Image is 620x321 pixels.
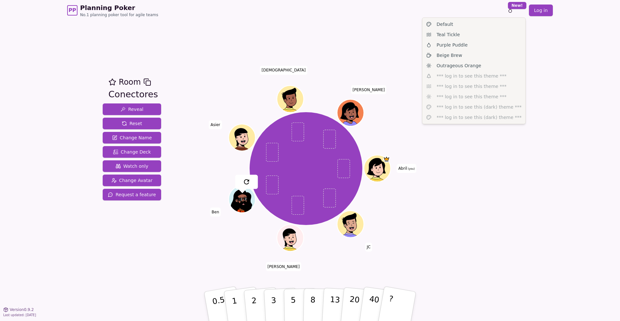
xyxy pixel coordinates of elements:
span: Beige Brew [437,52,462,59]
span: Teal Tickle [437,31,460,38]
span: Purple Puddle [437,42,468,48]
span: Default [437,21,453,27]
span: Outrageous Orange [437,62,481,69]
